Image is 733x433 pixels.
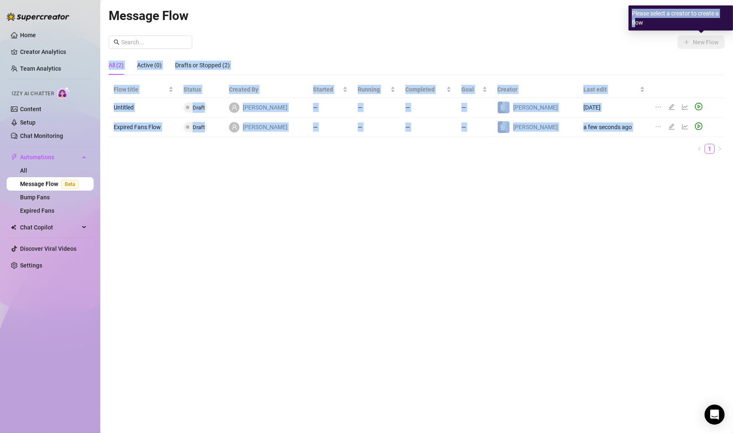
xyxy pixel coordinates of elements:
[668,123,675,130] span: edit
[193,124,205,130] span: Draft
[109,61,124,70] div: All (2)
[358,85,389,94] span: Running
[705,144,715,154] li: 1
[682,104,688,110] span: line-chart
[695,103,702,110] span: play-circle
[717,146,722,151] span: right
[677,36,725,49] button: New Flow
[715,144,725,154] button: right
[498,102,509,113] img: Lisa-Sophie
[12,90,54,98] span: Izzy AI Chatter
[655,104,662,110] span: ellipsis
[11,224,16,230] img: Chat Copilot
[61,180,79,189] span: Beta
[353,82,400,98] th: Running
[695,122,702,130] span: play-circle
[20,262,42,269] a: Settings
[308,98,353,117] td: —
[20,194,50,201] a: Bump Fans
[20,65,61,72] a: Team Analytics
[456,117,492,137] td: —
[456,82,492,98] th: Goal
[353,98,400,117] td: —
[57,87,70,99] img: AI Chatter
[498,121,509,133] img: Lisa-Sophie
[456,98,492,117] td: —
[695,144,705,154] li: Previous Page
[313,85,341,94] span: Started
[20,181,82,187] a: Message FlowBeta
[20,245,76,252] a: Discover Viral Videos
[114,39,120,45] span: search
[193,104,205,111] span: Draft
[243,103,288,112] span: [PERSON_NAME]
[20,132,63,139] a: Chat Monitoring
[578,82,650,98] th: Last edit
[178,82,224,98] th: Status
[20,45,87,59] a: Creator Analytics
[578,98,650,117] td: [DATE]
[109,117,178,137] td: Expired Fans Flow
[243,122,288,132] span: [PERSON_NAME]
[20,150,79,164] span: Automations
[308,82,353,98] th: Started
[232,104,237,110] span: user
[20,207,54,214] a: Expired Fans
[224,82,308,98] th: Created By
[461,85,481,94] span: Goal
[513,104,558,111] span: [PERSON_NAME]
[20,32,36,38] a: Home
[175,61,230,70] div: Drafts or Stopped (2)
[121,38,187,47] input: Search...
[232,124,237,130] span: user
[109,82,178,98] th: Flow title
[715,144,725,154] li: Next Page
[682,123,688,130] span: line-chart
[20,167,27,174] a: All
[20,106,41,112] a: Content
[353,117,400,137] td: —
[137,61,162,70] div: Active (0)
[705,405,725,425] div: Open Intercom Messenger
[492,82,579,98] th: Creator
[695,144,705,154] button: left
[668,104,675,110] span: edit
[109,6,188,25] article: Message Flow
[400,98,456,117] td: —
[400,82,456,98] th: Completed
[11,154,18,160] span: thunderbolt
[697,146,702,151] span: left
[705,144,714,153] a: 1
[400,117,456,137] td: —
[7,13,69,21] img: logo-BBDzfeDw.svg
[578,117,650,137] td: a few seconds ago
[114,85,167,94] span: Flow title
[20,119,36,126] a: Setup
[20,221,79,234] span: Chat Copilot
[405,85,445,94] span: Completed
[583,85,638,94] span: Last edit
[109,98,178,117] td: Untitled
[513,124,558,130] span: [PERSON_NAME]
[655,123,662,130] span: ellipsis
[308,117,353,137] td: —
[629,5,733,31] div: Please select a creator to create a flow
